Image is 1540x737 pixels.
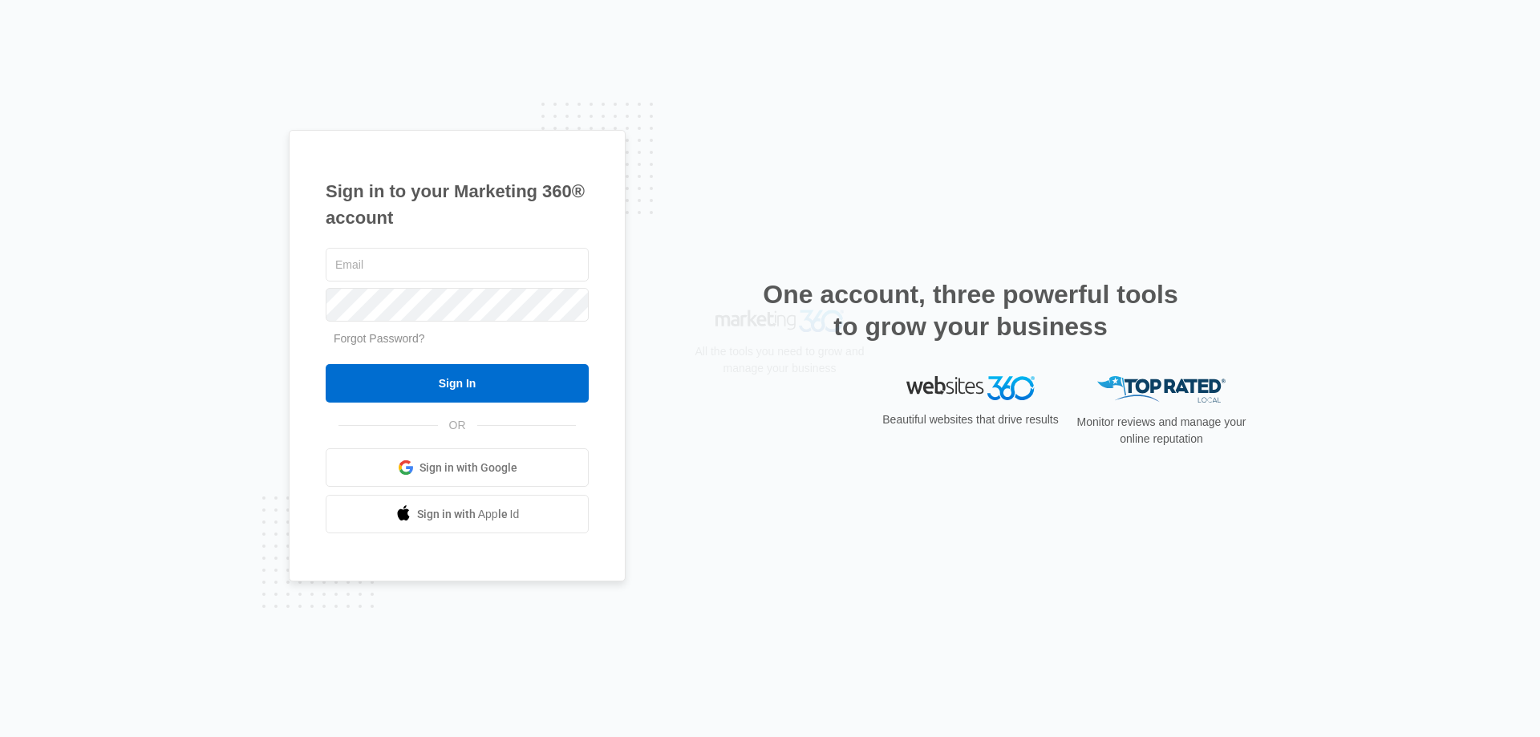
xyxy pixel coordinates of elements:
[1072,414,1251,447] p: Monitor reviews and manage your online reputation
[438,417,477,434] span: OR
[326,495,589,533] a: Sign in with Apple Id
[906,376,1035,399] img: Websites 360
[417,506,520,523] span: Sign in with Apple Id
[334,332,425,345] a: Forgot Password?
[326,248,589,281] input: Email
[690,410,869,443] p: All the tools you need to grow and manage your business
[419,460,517,476] span: Sign in with Google
[326,178,589,231] h1: Sign in to your Marketing 360® account
[1097,376,1226,403] img: Top Rated Local
[326,448,589,487] a: Sign in with Google
[326,364,589,403] input: Sign In
[758,278,1183,342] h2: One account, three powerful tools to grow your business
[715,376,844,399] img: Marketing 360
[881,411,1060,428] p: Beautiful websites that drive results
